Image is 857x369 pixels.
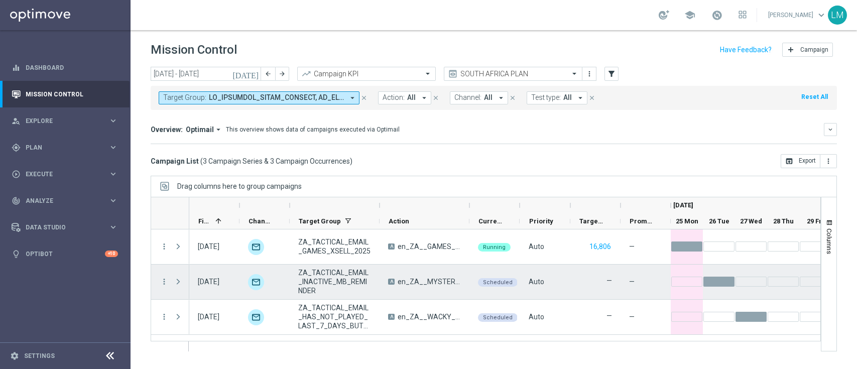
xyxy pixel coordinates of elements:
i: person_search [12,116,21,126]
h3: Overview: [151,125,183,134]
span: Scheduled [483,314,513,321]
ng-select: Campaign KPI [297,67,436,81]
button: equalizer Dashboard [11,64,118,72]
div: Mission Control [12,81,118,107]
button: Channel: All arrow_drop_down [450,91,508,104]
h1: Mission Control [151,43,237,57]
span: Campaign [800,46,828,53]
span: — [629,242,635,251]
button: close [508,92,517,103]
img: Optimail [248,309,264,325]
span: keyboard_arrow_down [816,10,827,21]
span: LO_IPSUMDOL_SITAM_CONSECT, AD_ELITSEDD_EIUSM_TEMPORI_UTLABOREE_DOLOR 6_MAGN_ALIQ, EN_ADMINIMV_QUI... [209,93,344,102]
span: Columns [825,228,833,254]
span: en_ZA__WACKY_WEDNESDAY_AUGUST25_REMINDER3__ALL_EMA_TAC_LT [398,312,461,321]
button: more_vert [584,68,594,80]
div: track_changes Analyze keyboard_arrow_right [11,197,118,205]
span: A [388,243,395,250]
i: filter_alt [607,69,616,78]
span: Channel [249,217,273,225]
label: — [606,311,612,320]
i: more_vert [160,312,169,321]
i: keyboard_arrow_right [108,169,118,179]
span: Promotions [630,217,654,225]
span: Drag columns here to group campaigns [177,182,302,190]
div: 27 Aug 2025, Wednesday [198,312,219,321]
span: Targeted Customers [579,217,603,225]
input: Select date range [151,67,261,81]
i: arrow_drop_down [497,93,506,102]
input: Have Feedback? [720,46,772,53]
a: Settings [24,353,55,359]
a: Mission Control [26,81,118,107]
i: more_vert [824,157,832,165]
div: +10 [105,251,118,257]
span: en_ZA__MYSTERY_BOX_REMINDER_REBRAND__EMT_ALL_EM_TAC_LT [398,277,461,286]
span: ZA_TACTICAL_EMAIL_HAS_NOT_PLAYED_LAST_7_DAYS_BUT_HAS_PLAYED_THIS_MONTH [298,303,371,330]
span: Current Status [478,217,503,225]
button: play_circle_outline Execute keyboard_arrow_right [11,170,118,178]
img: Optimail [248,239,264,255]
ng-select: SOUTH AFRICA PLAN [444,67,582,81]
span: Auto [529,278,544,286]
i: gps_fixed [12,143,21,152]
i: lightbulb [12,250,21,259]
button: Optimail arrow_drop_down [183,125,226,134]
button: filter_alt [604,67,619,81]
span: 28 Thu [773,217,794,225]
i: play_circle_outline [12,170,21,179]
div: Plan [12,143,108,152]
button: 16,806 [588,240,612,253]
colored-tag: Scheduled [478,312,518,322]
i: close [432,94,439,101]
span: Optimail [186,125,214,134]
span: Data Studio [26,224,108,230]
i: track_changes [12,196,21,205]
span: 27 Wed [740,217,762,225]
button: arrow_forward [275,67,289,81]
span: school [684,10,695,21]
div: Optibot [12,240,118,267]
button: person_search Explore keyboard_arrow_right [11,117,118,125]
button: open_in_browser Export [781,154,820,168]
span: First in Range [198,217,211,225]
span: Execute [26,171,108,177]
i: close [360,94,368,101]
i: arrow_forward [279,70,286,77]
button: arrow_back [261,67,275,81]
div: 26 Aug 2025, Tuesday [198,277,219,286]
button: more_vert [160,277,169,286]
i: add [787,46,795,54]
i: arrow_drop_down [214,125,223,134]
span: Explore [26,118,108,124]
div: Row Groups [177,182,302,190]
button: Mission Control [11,90,118,98]
button: gps_fixed Plan keyboard_arrow_right [11,144,118,152]
i: keyboard_arrow_right [108,196,118,205]
button: Data Studio keyboard_arrow_right [11,223,118,231]
colored-tag: Running [478,242,511,252]
span: Auto [529,242,544,251]
div: Press SPACE to select this row. [151,265,189,300]
button: more_vert [160,242,169,251]
div: LM [828,6,847,25]
colored-tag: Scheduled [478,277,518,287]
div: Explore [12,116,108,126]
button: Target Group: LO_IPSUMDOL_SITAM_CONSECT, AD_ELITSEDD_EIUSM_TEMPORI_UTLABOREE_DOLOR 6_MAGN_ALIQ, E... [159,91,359,104]
i: arrow_drop_down [348,93,357,102]
span: en_ZA__GAMES_XSELL_FREE_SPINS_DROP_HONEY_HONEY_HONEY__EMT_ALL_EM_TAC_LT [398,242,461,251]
i: equalizer [12,63,21,72]
span: Action [389,217,409,225]
span: [DATE] [673,201,693,209]
span: ZA_TACTICAL_EMAIL_GAMES_XSELL_2025 [298,237,371,256]
div: Press SPACE to select this row. [151,300,189,335]
i: arrow_drop_down [420,93,429,102]
multiple-options-button: Export to CSV [781,157,837,165]
button: Action: All arrow_drop_down [378,91,431,104]
span: ZA_TACTICAL_EMAIL_INACTIVE_MB_REMINDER [298,268,371,295]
